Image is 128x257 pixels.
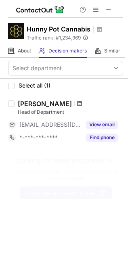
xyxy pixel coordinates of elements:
div: Head of Department [18,109,123,116]
div: Select department [13,64,62,72]
button: Continue on Search Portal [20,186,112,199]
span: Similar [104,48,120,54]
div: [PERSON_NAME] [18,100,72,108]
img: ContactOut v5.3.10 [16,5,65,15]
button: Reveal Button [86,121,118,129]
span: Continue on Search Portal [26,190,96,196]
h1: Hunny Pot Cannabis [27,24,90,34]
p: Try prospecting with our search portal to find more employees. [14,169,117,182]
header: Looking for more prospects? 👀 [16,157,115,164]
button: Reveal Button [86,134,118,142]
span: Decision makers [48,48,87,54]
img: e7cd62058bd163be3014b65b2bb0cab1 [8,23,24,39]
span: About [18,48,31,54]
span: Select all (1) [19,82,50,89]
span: Traffic rank: # 1,234,969 [27,35,81,41]
span: [EMAIL_ADDRESS][DOMAIN_NAME] [19,121,81,128]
